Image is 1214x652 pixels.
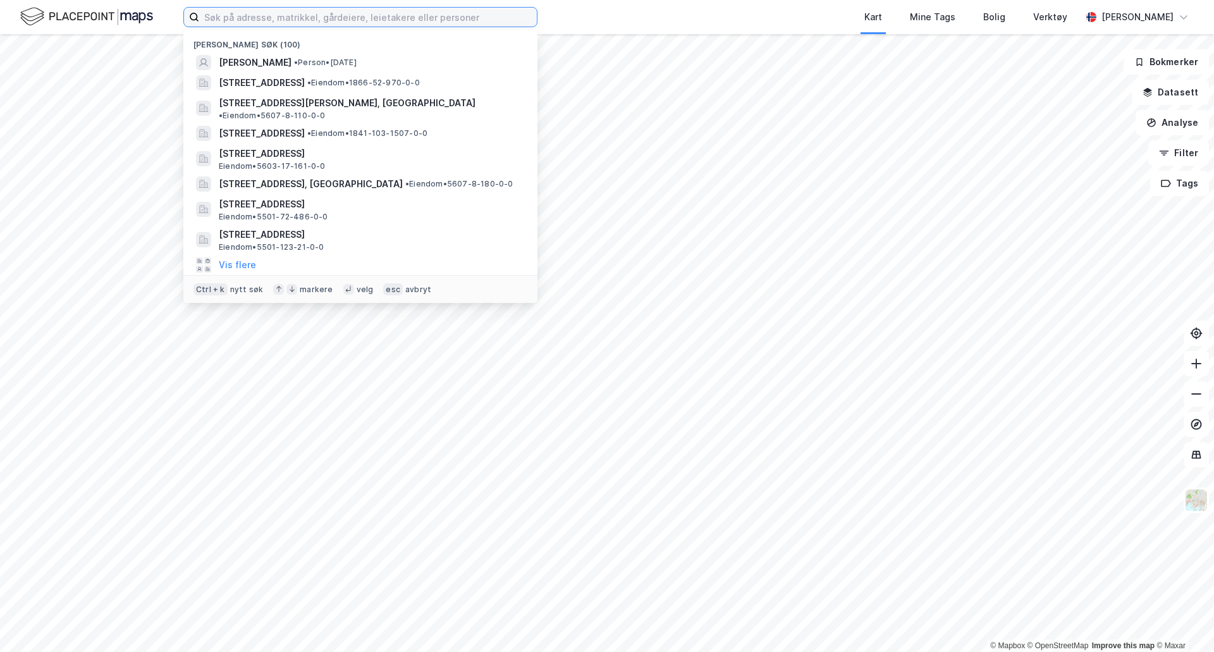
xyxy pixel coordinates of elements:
span: Eiendom • 5501-123-21-0-0 [219,242,324,252]
iframe: Chat Widget [1151,591,1214,652]
span: Eiendom • 5607-8-110-0-0 [219,111,326,121]
span: Person • [DATE] [294,58,357,68]
span: Eiendom • 1866-52-970-0-0 [307,78,420,88]
span: • [219,111,223,120]
span: [STREET_ADDRESS][PERSON_NAME], [GEOGRAPHIC_DATA] [219,95,475,111]
span: Eiendom • 1841-103-1507-0-0 [307,128,427,138]
span: • [294,58,298,67]
button: Filter [1148,140,1209,166]
span: Eiendom • 5501-72-486-0-0 [219,212,328,222]
span: [STREET_ADDRESS] [219,197,522,212]
div: Mine Tags [910,9,955,25]
div: markere [300,285,333,295]
span: [STREET_ADDRESS] [219,126,305,141]
button: Analyse [1136,110,1209,135]
span: Eiendom • 5603-17-161-0-0 [219,161,326,171]
div: Kontrollprogram for chat [1151,591,1214,652]
span: Eiendom • 5607-8-180-0-0 [405,179,513,189]
div: nytt søk [230,285,264,295]
button: Vis flere [219,257,256,273]
span: [STREET_ADDRESS] [219,227,522,242]
div: Bolig [983,9,1005,25]
span: • [405,179,409,188]
span: [STREET_ADDRESS] [219,146,522,161]
span: [STREET_ADDRESS], [GEOGRAPHIC_DATA] [219,176,403,192]
a: OpenStreetMap [1027,641,1089,650]
div: [PERSON_NAME] søk (100) [183,30,537,52]
span: [PERSON_NAME] [219,55,291,70]
div: Kart [864,9,882,25]
input: Søk på adresse, matrikkel, gårdeiere, leietakere eller personer [199,8,537,27]
div: Verktøy [1033,9,1067,25]
div: Ctrl + k [193,283,228,296]
a: Improve this map [1092,641,1155,650]
div: avbryt [405,285,431,295]
div: velg [357,285,374,295]
a: Mapbox [990,641,1025,650]
button: Datasett [1132,80,1209,105]
img: logo.f888ab2527a4732fd821a326f86c7f29.svg [20,6,153,28]
span: [STREET_ADDRESS] [219,75,305,90]
button: Tags [1150,171,1209,196]
span: • [307,128,311,138]
img: Z [1184,488,1208,512]
span: • [307,78,311,87]
button: Bokmerker [1124,49,1209,75]
div: esc [383,283,403,296]
div: [PERSON_NAME] [1101,9,1174,25]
